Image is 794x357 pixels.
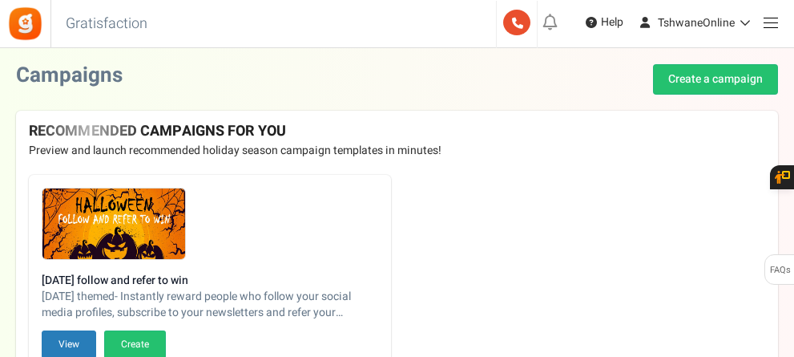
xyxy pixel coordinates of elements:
p: Preview and launch recommended holiday season campaign templates in minutes! [29,143,765,159]
a: Menu [755,6,786,38]
img: Gratisfaction [7,6,43,42]
span: Help [597,14,623,30]
a: Help [579,10,630,35]
span: [DATE] themed- Instantly reward people who follow your social media profiles, subscribe to your n... [42,289,378,321]
img: Recommended Campaigns [42,189,185,261]
span: FAQs [769,255,791,286]
span: TshwaneOnline [658,14,735,31]
h2: Campaigns [16,64,123,87]
strong: [DATE] follow and refer to win [42,273,378,289]
h3: Gratisfaction [48,8,165,40]
a: Create a campaign [653,64,778,95]
h4: RECOMMENDED CAMPAIGNS FOR YOU [29,124,765,140]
